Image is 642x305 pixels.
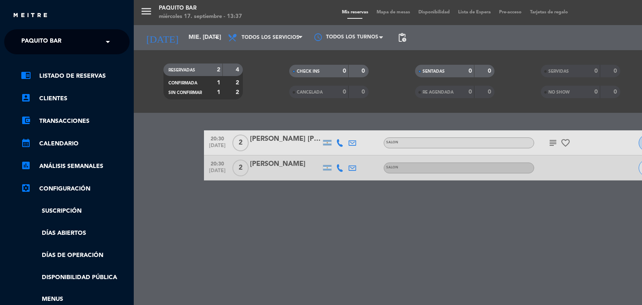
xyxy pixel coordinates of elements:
a: Días de Operación [21,251,130,260]
a: Suscripción [21,206,130,216]
a: Menus [21,295,130,304]
i: account_balance_wallet [21,115,31,125]
i: calendar_month [21,138,31,148]
a: chrome_reader_modeListado de Reservas [21,71,130,81]
a: calendar_monthCalendario [21,139,130,149]
a: account_boxClientes [21,94,130,104]
i: chrome_reader_mode [21,70,31,80]
a: Configuración [21,184,130,194]
i: account_box [21,93,31,103]
i: settings_applications [21,183,31,193]
a: account_balance_walletTransacciones [21,116,130,126]
img: MEITRE [13,13,48,19]
a: Disponibilidad pública [21,273,130,282]
a: assessmentANÁLISIS SEMANALES [21,161,130,171]
i: assessment [21,160,31,170]
a: Días abiertos [21,229,130,238]
span: Paquito Bar [21,33,61,51]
